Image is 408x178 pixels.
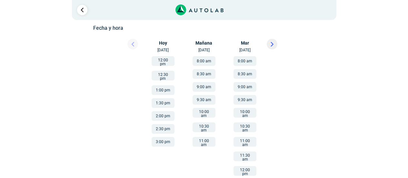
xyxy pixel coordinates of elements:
button: 8:00 am [193,56,215,66]
button: 9:30 am [193,95,215,105]
button: 12:00 pm [234,166,256,176]
a: Link al sitio de autolab [175,6,224,13]
button: 10:30 am [234,122,256,132]
button: 2:30 pm [152,124,174,134]
button: 10:00 am [193,108,215,118]
button: 8:30 am [193,69,215,79]
h5: Fecha y hora [93,25,315,31]
button: 3:00 pm [152,137,174,147]
button: 8:00 am [234,56,256,66]
button: 12:30 pm [152,71,174,80]
button: 9:00 am [193,82,215,92]
button: 11:00 am [234,137,256,147]
button: 10:30 am [193,122,215,132]
button: 11:30 am [234,152,256,161]
button: 9:00 am [234,82,256,92]
button: 9:30 am [234,95,256,105]
button: 12:00 pm [152,56,174,66]
button: 1:30 pm [152,98,174,108]
button: 8:30 am [234,69,256,79]
button: 11:00 am [193,137,215,147]
button: 2:00 pm [152,111,174,121]
a: Ir al paso anterior [77,5,87,15]
button: 10:00 am [234,108,256,118]
button: 1:00 pm [152,85,174,95]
